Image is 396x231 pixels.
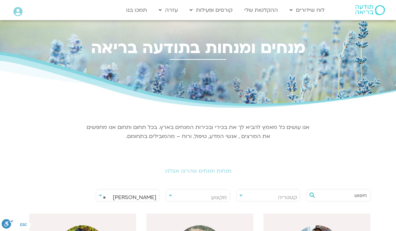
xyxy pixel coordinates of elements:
h2: מנחים ומנחות בתודעה בריאה [10,39,386,57]
span: מקצוע [211,194,227,201]
span: × [103,193,106,201]
a: קורסים ופעילות [186,4,236,16]
a: ההקלטות שלי [241,4,281,16]
span: בן קמינסקי [96,190,159,199]
span: קטגוריה [278,194,297,201]
input: חיפוש [317,190,367,201]
p: אנו עושים כל מאמץ להביא לך את בכירי ובכירות המנחים בארץ. בכל תחום ותחום אנו מחפשים את המרצים , אנ... [86,123,310,141]
h2: מנחות ומנחים שהרצו אצלנו: [10,168,386,174]
span: בן קמינסקי [96,190,159,205]
a: תמכו בנו [123,4,150,16]
a: עזרה [155,4,181,16]
a: לוח שידורים [286,4,328,16]
img: תודעה בריאה [355,5,385,15]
